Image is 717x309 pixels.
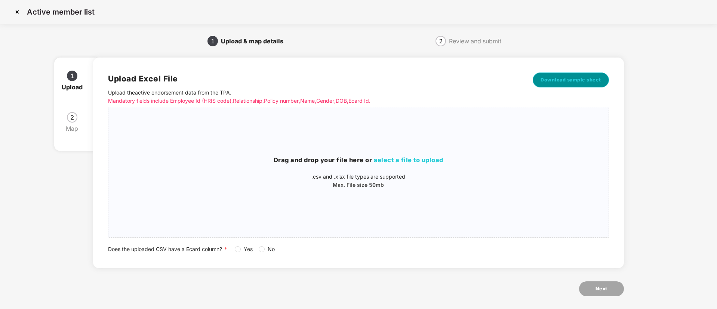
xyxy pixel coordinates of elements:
div: Does the uploaded CSV have a Ecard column? [108,245,609,253]
h3: Drag and drop your file here or [108,155,608,165]
span: 1 [70,73,74,79]
div: Upload [62,81,89,93]
span: 1 [211,38,215,44]
p: Mandatory fields include Employee Id (HRIS code), Relationship, Policy number, Name, Gender, DOB,... [108,97,504,105]
div: Review and submit [449,35,501,47]
span: 2 [70,114,74,120]
button: Download sample sheet [533,72,609,87]
img: svg+xml;base64,PHN2ZyBpZD0iQ3Jvc3MtMzJ4MzIiIHhtbG5zPSJodHRwOi8vd3d3LnczLm9yZy8yMDAwL3N2ZyIgd2lkdG... [11,6,23,18]
p: Max. File size 50mb [108,181,608,189]
p: Upload the active endorsement data from the TPA . [108,89,504,105]
p: Active member list [27,7,95,16]
span: 2 [439,38,443,44]
span: Drag and drop your file here orselect a file to upload.csv and .xlsx file types are supportedMax.... [108,107,608,237]
div: Upload & map details [221,35,289,47]
span: No [265,245,278,253]
span: Yes [241,245,256,253]
p: .csv and .xlsx file types are supported [108,173,608,181]
span: select a file to upload [374,156,443,164]
h2: Upload Excel File [108,72,504,85]
div: Map [66,123,84,135]
span: Download sample sheet [541,76,601,84]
